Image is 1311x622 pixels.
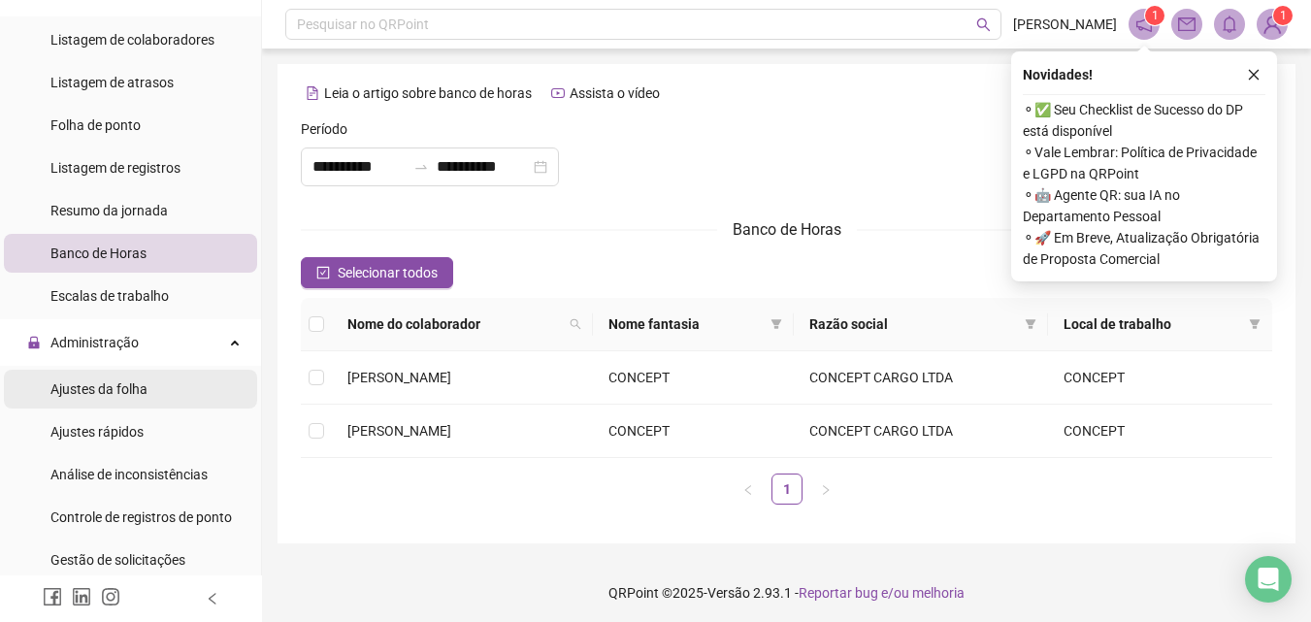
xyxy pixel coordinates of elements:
span: Análise de inconsistências [50,467,208,482]
span: filter [1249,318,1261,330]
td: CONCEPT CARGO LTDA [794,351,1048,405]
span: instagram [101,587,120,606]
span: ⚬ Vale Lembrar: Política de Privacidade e LGPD na QRPoint [1023,142,1265,184]
span: Nome fantasia [608,313,763,335]
button: Selecionar todos [301,257,453,288]
span: filter [770,318,782,330]
span: linkedin [72,587,91,606]
span: ⚬ ✅ Seu Checklist de Sucesso do DP está disponível [1023,99,1265,142]
span: left [742,484,754,496]
span: Ajustes rápidos [50,424,144,440]
span: left [206,592,219,606]
span: 1 [1280,9,1287,22]
span: bell [1221,16,1238,33]
span: Listagem de registros [50,160,180,176]
li: 1 [771,474,803,505]
span: filter [1025,318,1036,330]
span: check-square [316,266,330,279]
span: ⚬ 🚀 Em Breve, Atualização Obrigatória de Proposta Comercial [1023,227,1265,270]
span: Período [301,118,347,140]
span: Leia o artigo sobre banco de horas [324,85,532,101]
span: notification [1135,16,1153,33]
span: search [566,310,585,339]
td: CONCEPT [593,351,794,405]
button: right [810,474,841,505]
a: 1 [772,475,802,504]
td: CONCEPT [593,405,794,458]
td: CONCEPT CARGO LTDA [794,405,1048,458]
td: CONCEPT [1048,405,1272,458]
span: [PERSON_NAME] [347,370,451,385]
span: youtube [551,86,565,100]
span: Folha de ponto [50,117,141,133]
span: search [570,318,581,330]
div: Open Intercom Messenger [1245,556,1292,603]
span: Nome do colaborador [347,313,562,335]
span: Banco de Horas [50,246,147,261]
span: Assista o vídeo [570,85,660,101]
span: to [413,159,429,175]
span: Ajustes da folha [50,381,147,397]
span: [PERSON_NAME] [347,423,451,439]
span: Listagem de atrasos [50,75,174,90]
button: left [733,474,764,505]
span: Selecionar todos [338,262,438,283]
img: 86015 [1258,10,1287,39]
span: search [976,17,991,32]
span: filter [1021,310,1040,339]
span: mail [1178,16,1196,33]
span: 1 [1152,9,1159,22]
span: Listagem de colaboradores [50,32,214,48]
span: Administração [50,335,139,350]
span: ⚬ 🤖 Agente QR: sua IA no Departamento Pessoal [1023,184,1265,227]
sup: Atualize o seu contato no menu Meus Dados [1273,6,1293,25]
span: Razão social [809,313,1017,335]
span: close [1247,68,1261,82]
span: right [820,484,832,496]
span: Novidades ! [1023,64,1093,85]
span: [PERSON_NAME] [1013,14,1117,35]
span: Banco de Horas [733,220,841,239]
td: CONCEPT [1048,351,1272,405]
span: Gestão de solicitações [50,552,185,568]
span: Escalas de trabalho [50,288,169,304]
span: lock [27,336,41,349]
span: Controle de registros de ponto [50,509,232,525]
span: Resumo da jornada [50,203,168,218]
span: filter [767,310,786,339]
span: Versão [707,585,750,601]
li: Próxima página [810,474,841,505]
span: facebook [43,587,62,606]
sup: 1 [1145,6,1164,25]
li: Página anterior [733,474,764,505]
span: Reportar bug e/ou melhoria [799,585,965,601]
span: swap-right [413,159,429,175]
span: filter [1245,310,1264,339]
span: Local de trabalho [1064,313,1241,335]
span: file-text [306,86,319,100]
